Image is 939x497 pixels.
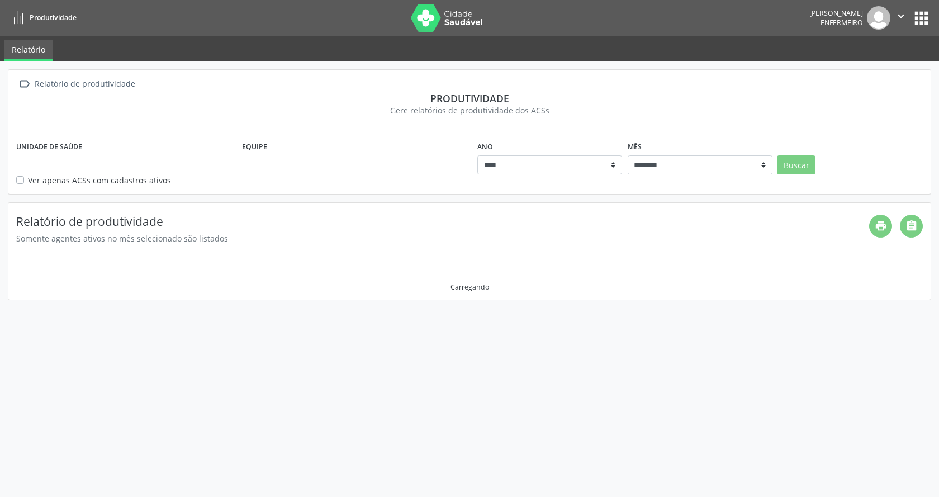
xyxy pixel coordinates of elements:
span: Produtividade [30,13,77,22]
label: Unidade de saúde [16,138,82,155]
i:  [895,10,907,22]
i:  [16,76,32,92]
img: img [867,6,890,30]
div: Relatório de produtividade [32,76,137,92]
h4: Relatório de produtividade [16,215,869,229]
div: Carregando [450,282,489,292]
a: Relatório [4,40,53,61]
div: Produtividade [16,92,923,105]
label: Ano [477,138,493,155]
div: Somente agentes ativos no mês selecionado são listados [16,233,869,244]
label: Ver apenas ACSs com cadastros ativos [28,174,171,186]
label: Mês [628,138,642,155]
label: Equipe [242,138,267,155]
div: [PERSON_NAME] [809,8,863,18]
a:  Relatório de produtividade [16,76,137,92]
button: apps [912,8,931,28]
button: Buscar [777,155,815,174]
a: Produtividade [8,8,77,27]
div: Gere relatórios de produtividade dos ACSs [16,105,923,116]
span: Enfermeiro [821,18,863,27]
button:  [890,6,912,30]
